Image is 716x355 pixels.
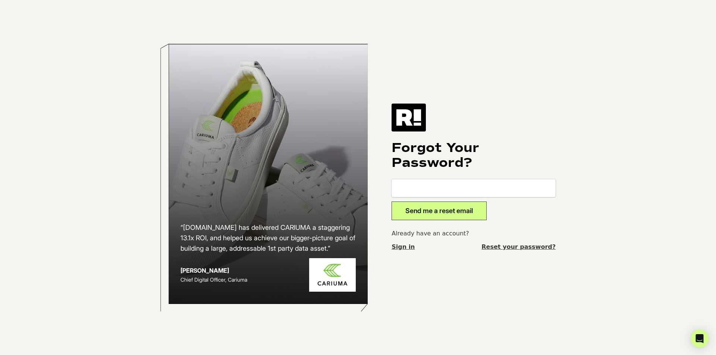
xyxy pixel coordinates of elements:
strong: [PERSON_NAME] [180,267,229,274]
span: Chief Digital Officer, Cariuma [180,276,247,283]
button: Send me a reset email [392,202,487,220]
p: Already have an account? [392,229,556,238]
img: Retention.com [392,104,426,131]
img: Cariuma [309,258,356,292]
h1: Forgot Your Password? [392,140,556,170]
div: Open Intercom Messenger [691,330,709,348]
a: Reset your password? [481,243,556,251]
h2: “[DOMAIN_NAME] has delivered CARIUMA a staggering 13.1x ROI, and helped us achieve our bigger-pic... [180,222,356,254]
a: Sign in [392,243,415,251]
